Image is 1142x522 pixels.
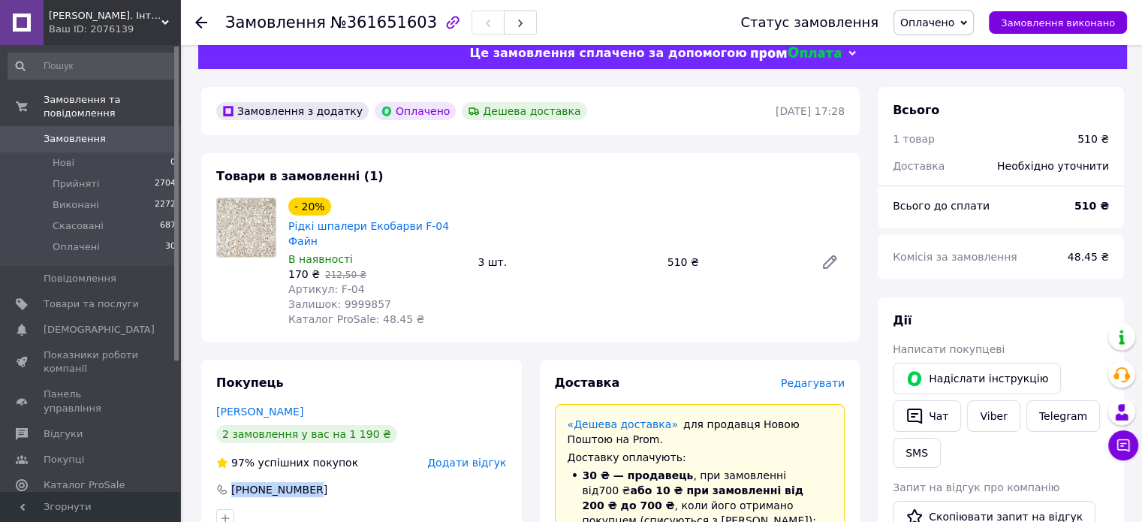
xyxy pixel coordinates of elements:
span: Товари в замовленні (1) [216,169,384,183]
span: Додати відгук [427,457,506,469]
span: Відгуки [44,427,83,441]
div: 510 ₴ [661,252,809,273]
span: 212,50 ₴ [325,270,366,280]
div: 3 шт. [472,252,661,273]
span: 97% [231,457,255,469]
button: Надіслати інструкцію [893,363,1061,394]
div: Ваш ID: 2076139 [49,23,180,36]
span: Написати покупцеві [893,343,1005,355]
div: Дешева доставка [462,102,586,120]
span: Замовлення [44,132,106,146]
span: 2704 [155,177,176,191]
span: Замовлення виконано [1001,17,1115,29]
span: Доставка [555,376,620,390]
span: Комісія за замовлення [893,251,1017,263]
span: Виконані [53,198,99,212]
img: Рідкі шпалери Екобарви F-04 Файн [217,198,276,257]
a: Редагувати [815,247,845,277]
span: Залишок: 9999857 [288,298,391,310]
span: [DEMOGRAPHIC_DATA] [44,323,155,336]
button: SMS [893,438,941,468]
time: [DATE] 17:28 [776,105,845,117]
span: Повідомлення [44,272,116,285]
span: Редагувати [781,377,845,389]
button: Замовлення виконано [989,11,1127,34]
a: Telegram [1026,400,1100,432]
span: Доставка [893,160,945,172]
span: Товари та послуги [44,297,139,311]
span: Артикул: F-04 [288,283,365,295]
span: Замовлення [225,14,326,32]
span: Прийняті [53,177,99,191]
span: або 10 ₴ при замовленні від 200 ₴ до 700 ₴ [583,484,803,511]
a: [PERSON_NAME] [216,406,303,418]
div: - 20% [288,198,331,216]
span: Оплачено [900,17,954,29]
span: 30 ₴ — продавець [583,469,694,481]
div: для продавця Новою Поштою на Prom. [568,417,833,447]
div: Статус замовлення [740,15,878,30]
span: №361651603 [330,14,437,32]
span: Покупці [44,453,84,466]
span: В наявності [288,253,353,265]
span: Це замовлення сплачено за допомогою [469,46,746,60]
div: Доставку оплачують: [568,450,833,465]
img: evopay logo [751,47,841,61]
span: Скасовані [53,219,104,233]
span: Каталог ProSale: 48.45 ₴ [288,313,424,325]
div: Необхідно уточнити [988,149,1118,183]
span: Рідкі Шпалери. Інтернет-магазин «Строй-центр»‎ [49,9,161,23]
span: 1 товар [893,133,935,145]
b: 510 ₴ [1074,200,1109,212]
div: [PHONE_NUMBER] [230,482,329,497]
span: Всього [893,103,939,117]
span: 48.45 ₴ [1068,251,1109,263]
span: Всього до сплати [893,200,990,212]
span: 30 [165,240,176,254]
span: Нові [53,156,74,170]
span: Оплачені [53,240,100,254]
a: Viber [967,400,1020,432]
span: Каталог ProSale [44,478,125,492]
span: 687 [160,219,176,233]
span: Панель управління [44,388,139,415]
div: 510 ₴ [1077,131,1109,146]
span: Показники роботи компанії [44,349,139,376]
span: Замовлення та повідомлення [44,93,180,120]
span: 170 ₴ [288,268,320,280]
span: Дії [893,313,911,327]
a: «Дешева доставка» [568,418,678,430]
div: Замовлення з додатку [216,102,369,120]
div: успішних покупок [216,455,358,470]
span: Покупець [216,376,284,390]
div: 2 замовлення у вас на 1 190 ₴ [216,425,397,443]
span: 2272 [155,198,176,212]
a: Рідкі шпалери Екобарви F-04 Файн [288,220,449,247]
input: Пошук [8,53,177,80]
div: Повернутися назад [195,15,207,30]
button: Чат [893,400,961,432]
span: 0 [170,156,176,170]
div: Оплачено [375,102,456,120]
button: Чат з покупцем [1108,430,1138,460]
span: Запит на відгук про компанію [893,481,1059,493]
